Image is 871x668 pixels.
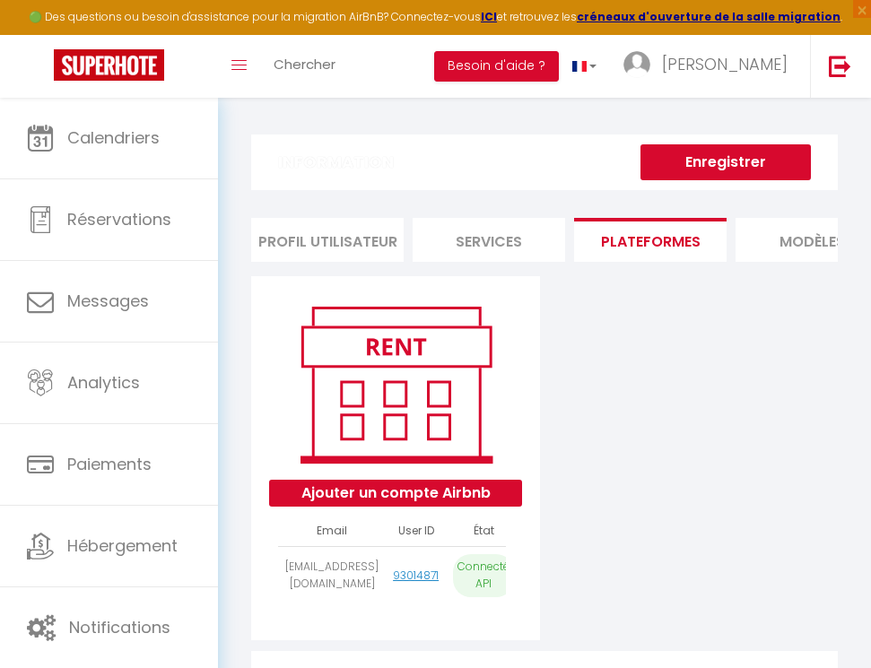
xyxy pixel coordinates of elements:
[386,516,446,547] th: User ID
[260,35,349,98] a: Chercher
[481,9,497,24] a: ICI
[251,134,838,190] h3: INFORMATION
[434,51,559,82] button: Besoin d'aide ?
[623,51,650,78] img: ...
[69,616,170,638] span: Notifications
[413,218,565,262] li: Services
[251,218,404,262] li: Profil Utilisateur
[67,453,152,475] span: Paiements
[67,371,140,394] span: Analytics
[393,568,439,583] a: 93014871
[67,208,171,230] span: Réservations
[662,53,788,75] span: [PERSON_NAME]
[67,126,160,149] span: Calendriers
[446,516,521,547] th: État
[278,516,386,547] th: Email
[282,299,510,471] img: rent.png
[640,144,811,180] button: Enregistrer
[577,9,841,24] a: créneaux d'ouverture de la salle migration
[453,554,514,597] p: Connecté API
[274,55,335,74] span: Chercher
[54,49,164,81] img: Super Booking
[67,290,149,312] span: Messages
[278,547,386,605] td: [EMAIL_ADDRESS][DOMAIN_NAME]
[829,55,851,77] img: logout
[269,480,521,507] button: Ajouter un compte Airbnb
[574,218,727,262] li: Plateformes
[610,35,810,98] a: ... [PERSON_NAME]
[67,534,178,557] span: Hébergement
